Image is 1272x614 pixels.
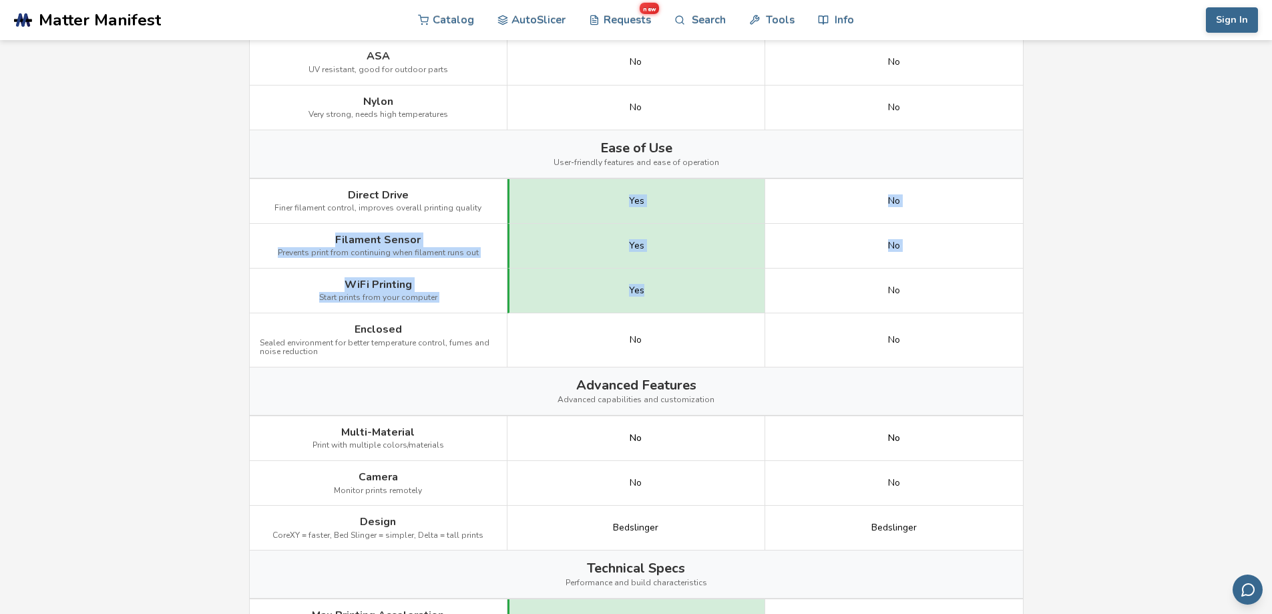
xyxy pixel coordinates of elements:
[308,65,448,75] span: UV resistant, good for outdoor parts
[312,441,444,450] span: Print with multiple colors/materials
[629,196,644,206] span: Yes
[554,158,719,168] span: User-friendly features and ease of operation
[359,471,398,483] span: Camera
[272,531,483,541] span: CoreXY = faster, Bed Slinger = simpler, Delta = tall prints
[630,335,642,345] span: No
[613,522,658,533] span: Bedslinger
[587,561,685,576] span: Technical Specs
[888,285,900,296] span: No
[558,396,714,405] span: Advanced capabilities and customization
[363,96,393,108] span: Nylon
[345,279,412,291] span: WiFi Printing
[278,249,479,258] span: Prevents print from continuing when filament runs out
[640,3,659,14] span: new
[566,579,707,588] span: Performance and build characteristics
[576,377,696,393] span: Advanced Features
[39,11,161,29] span: Matter Manifest
[888,433,900,444] div: No
[630,57,642,67] span: No
[355,323,402,335] span: Enclosed
[308,110,448,120] span: Very strong, needs high temperatures
[348,189,409,201] span: Direct Drive
[630,102,642,113] span: No
[888,57,900,67] span: No
[888,335,900,345] span: No
[260,339,497,357] span: Sealed environment for better temperature control, fumes and noise reduction
[1233,575,1263,605] button: Send feedback via email
[888,102,900,113] span: No
[888,478,900,488] span: No
[1206,7,1258,33] button: Sign In
[360,516,396,528] span: Design
[319,293,437,303] span: Start prints from your computer
[629,241,644,251] span: Yes
[341,426,415,438] span: Multi-Material
[335,234,421,246] span: Filament Sensor
[888,196,900,206] span: No
[629,285,644,296] span: Yes
[600,140,672,156] span: Ease of Use
[871,522,917,533] span: Bedslinger
[334,486,422,496] span: Monitor prints remotely
[888,241,900,251] span: No
[630,478,642,488] span: No
[274,204,481,213] span: Finer filament control, improves overall printing quality
[367,50,390,62] span: ASA
[630,433,642,444] div: No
